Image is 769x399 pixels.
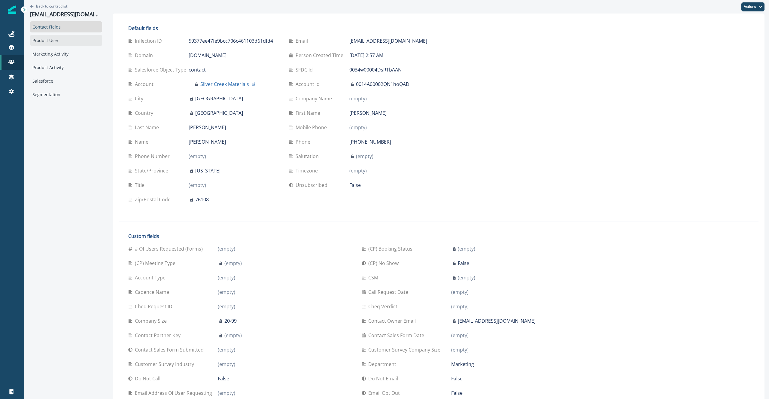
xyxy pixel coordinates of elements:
[368,317,418,324] p: Contact Owner Email
[451,375,463,382] p: False
[349,66,402,73] p: 0034w00004DsRTbAAN
[189,66,206,73] p: contact
[368,288,411,296] p: Call Request Date
[356,81,409,88] p: 0014A00002QN1hoQAD
[368,303,400,310] p: Cheq Verdict
[195,109,243,117] p: [GEOGRAPHIC_DATA]
[135,375,163,382] p: Do Not Call
[189,181,206,189] p: (empty)
[195,196,209,203] p: 76108
[135,37,164,44] p: Inflection ID
[349,124,367,131] p: (empty)
[296,52,346,59] p: Person Created Time
[135,317,169,324] p: Company Size
[30,48,102,59] div: Marketing Activity
[135,245,205,252] p: # of Users requested (Forms)
[218,375,229,382] p: False
[135,389,214,397] p: Email Address of User Requesting
[349,138,391,145] p: [PHONE_NUMBER]
[218,274,235,281] p: (empty)
[189,153,206,160] p: (empty)
[349,95,367,102] p: (empty)
[368,389,402,397] p: Email Opt Out
[8,5,16,14] img: Inflection
[218,303,235,310] p: (empty)
[296,81,322,88] p: Account Id
[36,4,67,9] p: Back to contact list
[135,66,189,73] p: Salesforce Object Type
[368,260,401,267] p: (CP) No show
[135,109,156,117] p: Country
[30,62,102,73] div: Product Activity
[451,346,469,353] p: (empty)
[349,167,367,174] p: (empty)
[296,181,330,189] p: Unsubscribed
[356,153,373,160] p: (empty)
[30,35,102,46] div: Product User
[349,181,361,189] p: False
[30,75,102,87] div: Salesforce
[218,245,235,252] p: (empty)
[451,332,469,339] p: (empty)
[451,361,474,368] p: Marketing
[135,167,171,174] p: State/Province
[135,81,156,88] p: Account
[224,260,242,267] p: (empty)
[368,361,399,368] p: Department
[218,389,235,397] p: (empty)
[189,37,273,44] p: 59377ee47fe9bcc706c461103d61dfd4
[296,109,323,117] p: First Name
[135,288,172,296] p: Cadence Name
[135,361,196,368] p: Customer Survey Industry
[458,274,475,281] p: (empty)
[458,260,469,267] p: False
[195,167,220,174] p: [US_STATE]
[30,89,102,100] div: Segmentation
[368,346,443,353] p: Customer Survey Company Size
[296,124,329,131] p: Mobile Phone
[135,153,172,160] p: Phone Number
[135,260,178,267] p: (CP) Meeting Type
[135,52,155,59] p: Domain
[135,124,161,131] p: Last Name
[135,274,168,281] p: Account Type
[296,138,313,145] p: Phone
[368,245,415,252] p: (CP) Booking Status
[458,245,475,252] p: (empty)
[135,303,175,310] p: Cheq Request ID
[224,332,242,339] p: (empty)
[451,288,469,296] p: (empty)
[135,196,173,203] p: Zip/Postal Code
[296,167,320,174] p: Timezone
[296,37,310,44] p: Email
[458,317,536,324] p: [EMAIL_ADDRESS][DOMAIN_NAME]
[296,66,315,73] p: SFDC Id
[200,81,249,88] p: Silver Creek Materials
[135,346,206,353] p: Contact Sales Form Submitted
[451,303,469,310] p: (empty)
[451,389,463,397] p: False
[218,288,235,296] p: (empty)
[368,375,400,382] p: Do Not Email
[189,124,226,131] p: [PERSON_NAME]
[296,95,334,102] p: Company Name
[349,52,383,59] p: [DATE] 2:57 AM
[195,95,243,102] p: [GEOGRAPHIC_DATA]
[224,317,237,324] p: 20-99
[368,332,427,339] p: Contact Sales Form Date
[135,138,151,145] p: Name
[128,233,585,239] h2: Custom fields
[296,153,321,160] p: Salutation
[135,332,183,339] p: Contact Partner Key
[741,2,764,11] button: Actions
[218,361,235,368] p: (empty)
[368,274,381,281] p: CSM
[135,181,147,189] p: Title
[349,109,387,117] p: [PERSON_NAME]
[128,26,440,31] h2: Default fields
[218,346,235,353] p: (empty)
[30,21,102,32] div: Contact Fields
[189,52,226,59] p: [DOMAIN_NAME]
[30,11,102,18] p: [EMAIL_ADDRESS][DOMAIN_NAME]
[135,95,146,102] p: City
